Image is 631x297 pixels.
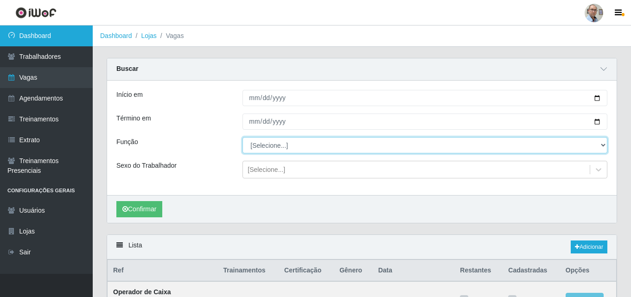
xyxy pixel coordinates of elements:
[141,32,156,39] a: Lojas
[100,32,132,39] a: Dashboard
[242,90,607,106] input: 00/00/0000
[454,260,503,282] th: Restantes
[218,260,279,282] th: Trainamentos
[116,137,138,147] label: Função
[116,201,162,217] button: Confirmar
[116,90,143,100] label: Início em
[503,260,560,282] th: Cadastradas
[108,260,218,282] th: Ref
[248,165,285,175] div: [Selecione...]
[242,114,607,130] input: 00/00/0000
[157,31,184,41] li: Vagas
[107,235,617,259] div: Lista
[279,260,334,282] th: Certificação
[93,25,631,47] nav: breadcrumb
[560,260,617,282] th: Opções
[116,161,177,171] label: Sexo do Trabalhador
[116,65,138,72] strong: Buscar
[15,7,57,19] img: CoreUI Logo
[334,260,373,282] th: Gênero
[373,260,455,282] th: Data
[571,240,607,253] a: Adicionar
[113,288,171,296] strong: Operador de Caixa
[116,114,151,123] label: Término em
